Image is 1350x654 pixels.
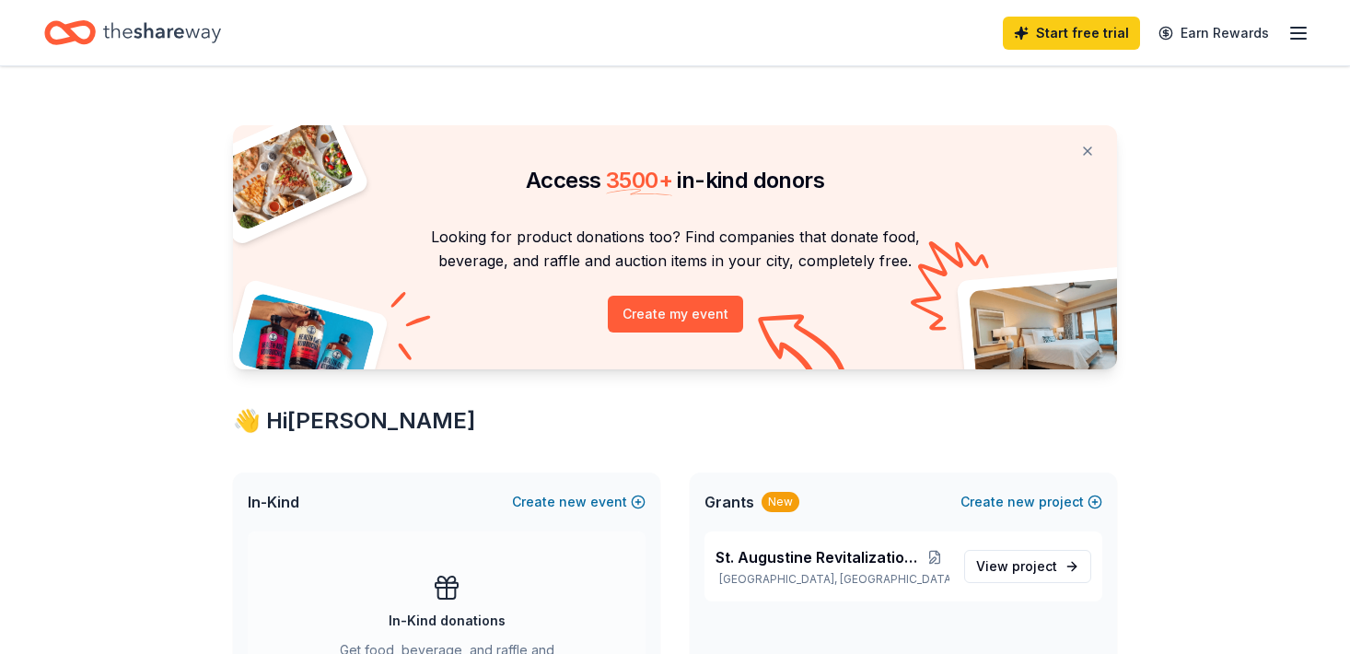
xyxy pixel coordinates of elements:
[512,491,646,513] button: Createnewevent
[255,225,1095,274] p: Looking for product donations too? Find companies that donate food, beverage, and raffle and auct...
[716,572,949,587] p: [GEOGRAPHIC_DATA], [GEOGRAPHIC_DATA]
[1003,17,1140,50] a: Start free trial
[704,491,754,513] span: Grants
[559,491,587,513] span: new
[233,406,1117,436] div: 👋 Hi [PERSON_NAME]
[1147,17,1280,50] a: Earn Rewards
[606,167,672,193] span: 3500 +
[248,491,299,513] span: In-Kind
[960,491,1102,513] button: Createnewproject
[44,11,221,54] a: Home
[389,610,506,632] div: In-Kind donations
[976,555,1057,578] span: View
[716,546,920,568] span: St. Augustine Revitalization Project
[1007,491,1035,513] span: new
[213,114,356,232] img: Pizza
[964,550,1091,583] a: View project
[526,167,824,193] span: Access in-kind donors
[1012,558,1057,574] span: project
[758,314,850,383] img: Curvy arrow
[762,492,799,512] div: New
[608,296,743,333] button: Create my event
